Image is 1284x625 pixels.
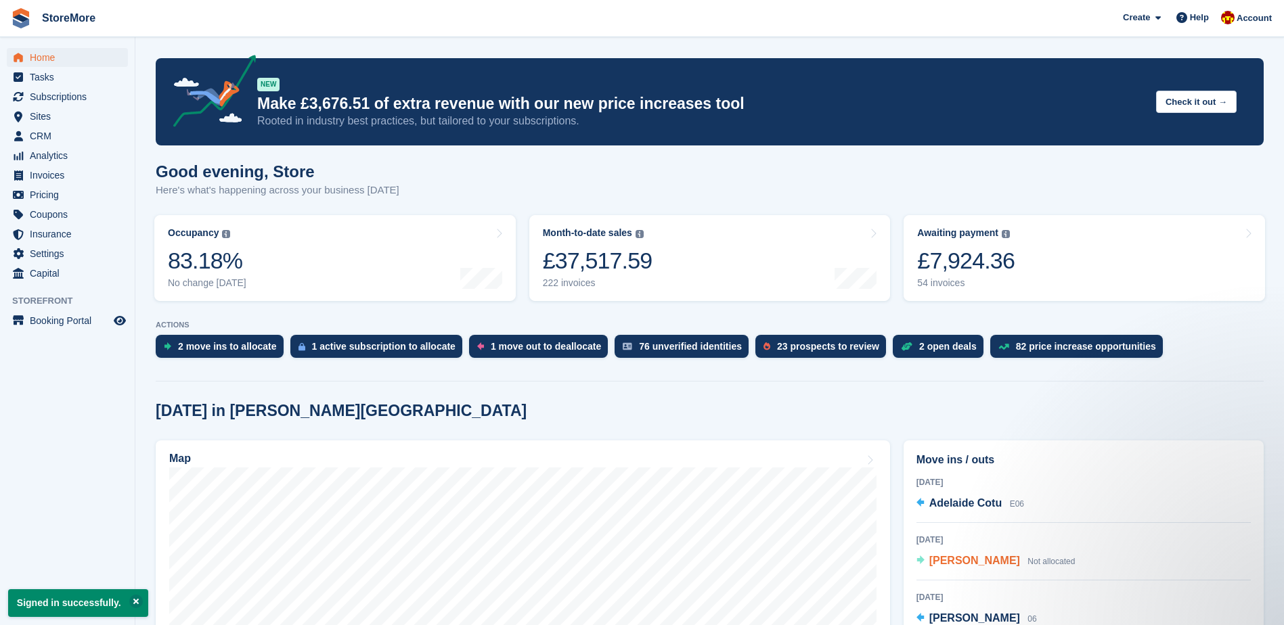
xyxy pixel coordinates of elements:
img: move_ins_to_allocate_icon-fdf77a2bb77ea45bf5b3d319d69a93e2d87916cf1d5bf7949dd705db3b84f3ca.svg [164,342,171,350]
p: ACTIONS [156,321,1264,329]
a: menu [7,146,128,165]
span: Invoices [30,166,111,185]
div: 82 price increase opportunities [1016,341,1156,352]
span: CRM [30,126,111,145]
a: menu [7,107,128,126]
a: 2 open deals [893,335,990,365]
span: Help [1190,11,1209,24]
a: 1 move out to deallocate [469,335,615,365]
span: Subscriptions [30,87,111,106]
span: [PERSON_NAME] [929,555,1020,566]
span: Coupons [30,205,111,224]
span: Adelaide Cotu [929,497,1002,509]
div: NEW [257,78,280,91]
div: [DATE] [916,476,1251,488]
span: E06 [1010,499,1024,509]
a: Adelaide Cotu E06 [916,495,1024,513]
a: 2 move ins to allocate [156,335,290,365]
a: menu [7,205,128,224]
img: move_outs_to_deallocate_icon-f764333ba52eb49d3ac5e1228854f67142a1ed5810a6f6cc68b1a99e826820c5.svg [477,342,484,350]
span: Booking Portal [30,311,111,330]
a: [PERSON_NAME] Not allocated [916,553,1076,570]
h2: Map [169,453,191,465]
div: 76 unverified identities [639,341,742,352]
h1: Good evening, Store [156,162,399,181]
a: Awaiting payment £7,924.36 54 invoices [904,215,1265,301]
img: stora-icon-8386f47178a22dfd0bd8f6a31ec36ba5ce8667c1dd55bd0f319d3a0aa187defe.svg [11,8,31,28]
a: menu [7,68,128,87]
div: £7,924.36 [917,247,1015,275]
a: Preview store [112,312,128,329]
a: menu [7,166,128,185]
img: price-adjustments-announcement-icon-8257ccfd72463d97f412b2fc003d46551f7dbcb40ab6d574587a9cd5c0d94... [162,55,257,132]
a: 82 price increase opportunities [990,335,1170,365]
a: 76 unverified identities [615,335,755,365]
span: Sites [30,107,111,126]
div: 2 open deals [919,341,977,352]
div: 83.18% [168,247,246,275]
img: prospect-51fa495bee0391a8d652442698ab0144808aea92771e9ea1ae160a38d050c398.svg [763,342,770,350]
span: Analytics [30,146,111,165]
a: menu [7,311,128,330]
span: Settings [30,244,111,263]
div: 23 prospects to review [777,341,879,352]
div: No change [DATE] [168,277,246,289]
div: 1 move out to deallocate [491,341,601,352]
h2: [DATE] in [PERSON_NAME][GEOGRAPHIC_DATA] [156,402,527,420]
span: [PERSON_NAME] [929,612,1020,624]
a: 23 prospects to review [755,335,893,365]
img: verify_identity-adf6edd0f0f0b5bbfe63781bf79b02c33cf7c696d77639b501bdc392416b5a36.svg [623,342,632,350]
div: 222 invoices [543,277,652,289]
a: menu [7,225,128,244]
div: 2 move ins to allocate [178,341,277,352]
span: Create [1123,11,1150,24]
a: menu [7,244,128,263]
span: Insurance [30,225,111,244]
a: menu [7,87,128,106]
img: deal-1b604bf984904fb50ccaf53a9ad4b4a5d6e5aea283cecdc64d6e3604feb123c2.svg [901,342,912,351]
a: StoreMore [37,7,101,29]
img: active_subscription_to_allocate_icon-d502201f5373d7db506a760aba3b589e785aa758c864c3986d89f69b8ff3... [298,342,305,351]
span: Storefront [12,294,135,308]
a: Occupancy 83.18% No change [DATE] [154,215,516,301]
img: Store More Team [1221,11,1235,24]
span: Pricing [30,185,111,204]
div: [DATE] [916,534,1251,546]
a: 1 active subscription to allocate [290,335,469,365]
div: Month-to-date sales [543,227,632,239]
div: Occupancy [168,227,219,239]
p: Signed in successfully. [8,589,148,617]
span: 06 [1027,614,1036,624]
img: icon-info-grey-7440780725fd019a000dd9b08b2336e03edf1995a4989e88bcd33f0948082b44.svg [636,230,644,238]
span: Capital [30,264,111,283]
div: 54 invoices [917,277,1015,289]
img: price_increase_opportunities-93ffe204e8149a01c8c9dc8f82e8f89637d9d84a8eef4429ea346261dce0b2c0.svg [998,344,1009,350]
div: £37,517.59 [543,247,652,275]
p: Rooted in industry best practices, but tailored to your subscriptions. [257,114,1145,129]
a: Month-to-date sales £37,517.59 222 invoices [529,215,891,301]
a: menu [7,48,128,67]
h2: Move ins / outs [916,452,1251,468]
span: Not allocated [1027,557,1075,566]
a: menu [7,264,128,283]
a: menu [7,185,128,204]
button: Check it out → [1156,91,1237,113]
img: icon-info-grey-7440780725fd019a000dd9b08b2336e03edf1995a4989e88bcd33f0948082b44.svg [222,230,230,238]
div: 1 active subscription to allocate [312,341,456,352]
span: Tasks [30,68,111,87]
p: Here's what's happening across your business [DATE] [156,183,399,198]
div: Awaiting payment [917,227,998,239]
img: icon-info-grey-7440780725fd019a000dd9b08b2336e03edf1995a4989e88bcd33f0948082b44.svg [1002,230,1010,238]
a: menu [7,126,128,145]
div: [DATE] [916,591,1251,603]
span: Account [1237,11,1272,25]
span: Home [30,48,111,67]
p: Make £3,676.51 of extra revenue with our new price increases tool [257,94,1145,114]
